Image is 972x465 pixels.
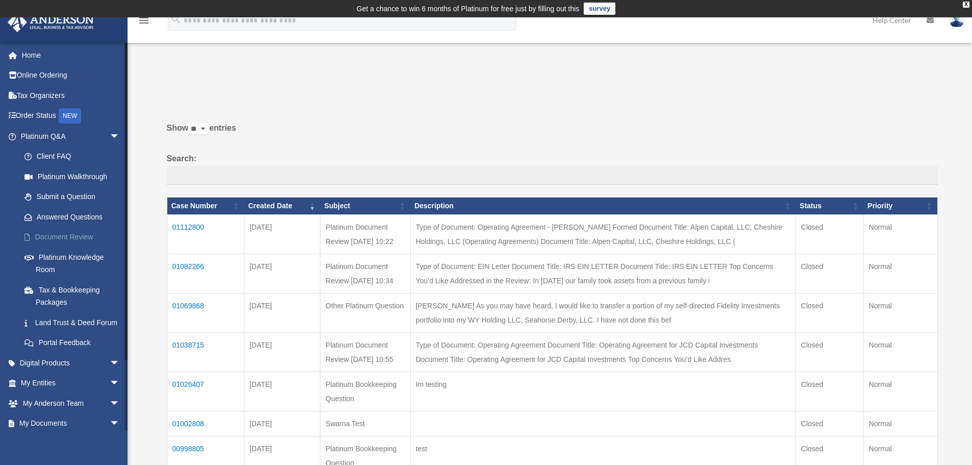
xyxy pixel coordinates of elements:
label: Search: [167,152,938,185]
td: 01002808 [167,411,244,436]
a: Order StatusNEW [7,106,135,127]
th: Description: activate to sort column ascending [410,198,795,215]
td: [DATE] [244,254,320,293]
td: 01069868 [167,293,244,332]
td: Platinum Document Review [DATE] 10:55 [320,332,411,372]
a: Land Trust & Deed Forum [14,312,135,333]
td: [DATE] [244,411,320,436]
td: 01026407 [167,372,244,411]
div: close [963,2,969,8]
td: Other Platinum Question [320,293,411,332]
td: Closed [795,254,863,293]
th: Subject: activate to sort column ascending [320,198,411,215]
select: Showentries [188,124,209,135]
span: arrow_drop_down [110,393,130,414]
img: Anderson Advisors Platinum Portal [5,12,97,32]
i: menu [138,14,150,27]
a: Online Ordering [7,65,135,86]
td: 01082266 [167,254,244,293]
td: Normal [863,411,937,436]
a: survey [584,3,615,15]
td: 01038715 [167,332,244,372]
td: Normal [863,214,937,254]
th: Priority: activate to sort column ascending [863,198,937,215]
td: [PERSON_NAME] As you may have heard, I would like to transfer a portion of my self-directed Fidel... [410,293,795,332]
a: My Anderson Teamarrow_drop_down [7,393,135,413]
td: Normal [863,372,937,411]
td: Closed [795,214,863,254]
span: arrow_drop_down [110,126,130,147]
input: Search: [167,166,938,185]
a: Client FAQ [14,146,135,167]
img: User Pic [949,13,964,28]
a: Tax & Bookkeeping Packages [14,280,135,312]
td: Swarna Test [320,411,411,436]
a: menu [138,18,150,27]
a: Portal Feedback [14,333,135,353]
td: Normal [863,254,937,293]
td: Closed [795,372,863,411]
td: Platinum Document Review [DATE] 10:22 [320,214,411,254]
td: [DATE] [244,293,320,332]
td: [DATE] [244,372,320,411]
span: arrow_drop_down [110,413,130,434]
div: Get a chance to win 6 months of Platinum for free just by filling out this [357,3,580,15]
span: arrow_drop_down [110,373,130,394]
td: Type of Document: Operating Agreement - [PERSON_NAME] Formed Document Title: Alpen Capital, LLC, ... [410,214,795,254]
td: [DATE] [244,332,320,372]
td: Closed [795,293,863,332]
a: Platinum Walkthrough [14,166,135,187]
i: search [170,14,182,25]
a: Platinum Knowledge Room [14,247,135,280]
td: 01112800 [167,214,244,254]
td: Closed [795,332,863,372]
div: NEW [59,108,81,124]
td: Normal [863,293,937,332]
td: Type of Document: Operating Agreement Document Title: Operating Agreement for JCD Capital Investm... [410,332,795,372]
a: Tax Organizers [7,85,135,106]
td: [DATE] [244,214,320,254]
a: Answered Questions [14,207,130,227]
th: Status: activate to sort column ascending [795,198,863,215]
a: Digital Productsarrow_drop_down [7,353,135,373]
a: Document Review [14,227,135,248]
a: Submit a Question [14,187,135,207]
label: Show entries [167,121,938,145]
td: Platinum Document Review [DATE] 10:34 [320,254,411,293]
td: Normal [863,332,937,372]
a: Platinum Q&Aarrow_drop_down [7,126,135,146]
a: My Entitiesarrow_drop_down [7,373,135,394]
td: Im testing [410,372,795,411]
td: Type of Document: EIN Letter Document Title: IRS EIN LETTER Document Title: IRS EIN LETTER Top Co... [410,254,795,293]
a: My Documentsarrow_drop_down [7,413,135,434]
td: Closed [795,411,863,436]
td: Platinum Bookkeeping Question [320,372,411,411]
span: arrow_drop_down [110,353,130,374]
th: Created Date: activate to sort column ascending [244,198,320,215]
th: Case Number: activate to sort column ascending [167,198,244,215]
a: Home [7,45,135,65]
